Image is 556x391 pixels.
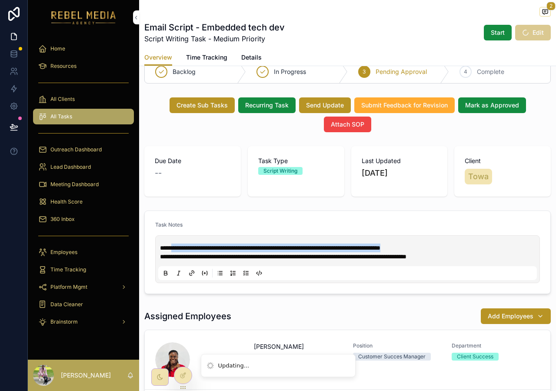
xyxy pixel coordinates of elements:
[362,157,437,165] span: Last Updated
[144,53,172,62] span: Overview
[33,109,134,124] a: All Tasks
[324,117,371,132] button: Attach SOP
[484,25,512,40] button: Start
[481,308,551,324] button: Add Employees
[50,301,83,308] span: Data Cleaner
[28,35,139,341] div: scrollable content
[33,211,134,227] a: 360 Inbox
[299,97,351,113] button: Send Update
[145,330,550,390] a: [PERSON_NAME]PositionCustomer Succes ManagerDepartmentClient Success
[354,97,455,113] button: Submit Feedback for Revision
[176,101,228,110] span: Create Sub Tasks
[465,157,540,165] span: Client
[50,96,75,103] span: All Clients
[155,167,162,179] span: --
[274,67,306,76] span: In Progress
[477,67,504,76] span: Complete
[539,7,551,18] button: 2
[50,266,86,273] span: Time Tracking
[144,21,285,33] h1: Email Script - Embedded tech dev
[33,244,134,260] a: Employees
[61,371,111,380] p: [PERSON_NAME]
[258,157,334,165] span: Task Type
[331,120,364,129] span: Attach SOP
[254,342,304,351] span: [PERSON_NAME]
[144,50,172,66] a: Overview
[465,169,492,184] a: Towa
[51,10,116,24] img: App logo
[33,91,134,107] a: All Clients
[50,164,91,170] span: Lead Dashboard
[33,194,134,210] a: Health Score
[376,67,427,76] span: Pending Approval
[33,58,134,74] a: Resources
[458,97,526,113] button: Mark as Approved
[155,221,183,228] span: Task Notes
[50,284,87,291] span: Platform Mgmt
[546,2,556,10] span: 2
[488,312,533,321] span: Add Employees
[241,53,262,62] span: Details
[353,342,441,349] span: Position
[186,50,227,67] a: Time Tracking
[218,361,250,370] div: Updating...
[50,181,99,188] span: Meeting Dashboard
[464,68,467,75] span: 4
[306,101,344,110] span: Send Update
[50,146,102,153] span: Outreach Dashboard
[50,318,78,325] span: Brainstorm
[491,28,505,37] span: Start
[468,170,489,183] span: Towa
[144,310,231,322] h1: Assigned Employees
[170,97,235,113] button: Create Sub Tasks
[263,167,297,175] div: Script Writing
[50,198,83,205] span: Health Score
[241,50,262,67] a: Details
[33,41,134,57] a: Home
[33,142,134,157] a: Outreach Dashboard
[452,342,540,349] span: Department
[363,68,366,75] span: 3
[238,97,296,113] button: Recurring Task
[186,53,227,62] span: Time Tracking
[50,45,65,52] span: Home
[50,113,72,120] span: All Tasks
[155,157,230,165] span: Due Date
[33,159,134,175] a: Lead Dashboard
[144,33,285,44] span: Script Writing Task - Medium Priority
[173,67,196,76] span: Backlog
[50,249,77,256] span: Employees
[33,297,134,312] a: Data Cleaner
[33,177,134,192] a: Meeting Dashboard
[50,216,75,223] span: 360 Inbox
[33,279,134,295] a: Platform Mgmt
[361,101,448,110] span: Submit Feedback for Revision
[358,353,426,361] div: Customer Succes Manager
[33,314,134,330] a: Brainstorm
[465,101,519,110] span: Mark as Approved
[245,101,289,110] span: Recurring Task
[50,63,77,70] span: Resources
[457,353,493,361] div: Client Success
[33,262,134,277] a: Time Tracking
[362,167,388,179] p: [DATE]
